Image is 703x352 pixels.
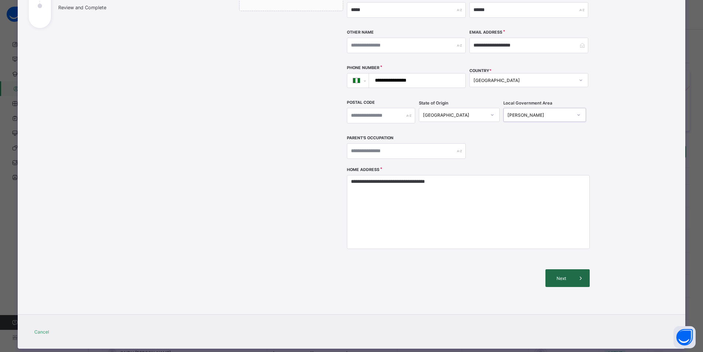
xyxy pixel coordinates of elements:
[469,68,492,73] span: COUNTRY
[347,30,374,35] label: Other Name
[551,276,572,281] span: Next
[347,65,379,70] label: Phone Number
[469,30,502,35] label: Email Address
[347,136,393,140] label: Parent's Occupation
[347,167,379,172] label: Home Address
[673,326,696,348] button: Open asap
[419,100,448,106] span: State of Origin
[423,112,486,118] div: [GEOGRAPHIC_DATA]
[34,329,49,335] span: Cancel
[507,112,573,118] div: [PERSON_NAME]
[347,100,375,105] label: Postal Code
[473,78,575,83] div: [GEOGRAPHIC_DATA]
[503,100,552,106] span: Local Government Area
